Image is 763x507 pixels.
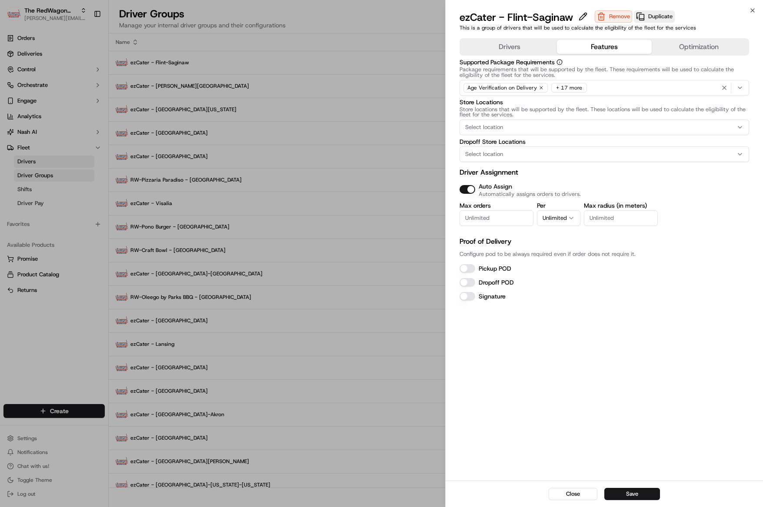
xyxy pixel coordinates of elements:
div: 💻 [73,127,80,134]
span: Select location [465,150,503,158]
span: Age Verification on Delivery [467,84,537,91]
label: Max radius (in meters) [584,202,658,209]
p: This is a group of drivers that will be used to calculate the eligibility of the fleet for the se... [460,24,749,31]
div: Start new chat [30,83,143,92]
button: Optimization [652,40,746,54]
input: Unlimited [460,210,533,226]
label: Auto Assign [479,182,512,190]
div: + 17 more [551,83,587,93]
button: Close [549,488,597,500]
input: Unlimited [584,210,658,226]
button: Remove [595,10,632,24]
label: Max orders [460,202,533,209]
div: We're available if you need us! [30,92,110,99]
button: Select location [460,146,749,162]
span: API Documentation [82,126,140,135]
label: Dropoff POD [479,278,514,286]
a: Powered byPylon [61,147,105,154]
button: Start new chat [148,86,158,96]
button: Drivers [462,40,557,54]
button: Save [604,488,660,500]
img: Nash [9,9,26,26]
button: Duplicate [634,10,675,23]
span: Select location [465,123,503,131]
div: ezCater - Flint-Saginaw [460,10,593,24]
p: Store locations that will be supported by the fleet. These locations will be used to calculate th... [460,107,749,118]
p: Proof of Delivery [460,236,749,247]
label: Store Locations [460,99,749,105]
label: Signature [479,292,506,300]
span: Pylon [87,147,105,154]
button: Select location [460,119,749,135]
a: 📗Knowledge Base [5,123,70,138]
p: Package requirements that will be supported by the fleet. These requirements will be used to calc... [460,67,749,78]
button: Age Verification on Delivery+ 17 more [460,80,749,96]
p: Automatically assigns orders to drivers. [479,192,581,197]
p: Configure pod to be always required even if order does not require it. [460,250,749,258]
p: Driver Assignment [460,167,749,178]
p: Welcome 👋 [9,35,158,49]
button: Supported Package Requirements [556,59,563,65]
img: 1736555255976-a54dd68f-1ca7-489b-9aae-adbdc363a1c4 [9,83,24,99]
div: 📗 [9,127,16,134]
button: Features [557,40,652,54]
label: Pickup POD [479,265,511,272]
button: Duplicate [634,10,675,24]
label: Supported Package Requirements [460,59,749,65]
label: Per [537,202,580,209]
label: Dropoff Store Locations [460,139,749,145]
a: 💻API Documentation [70,123,143,138]
button: Remove [595,10,632,23]
span: Knowledge Base [17,126,67,135]
input: Got a question? Start typing here... [23,56,157,65]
